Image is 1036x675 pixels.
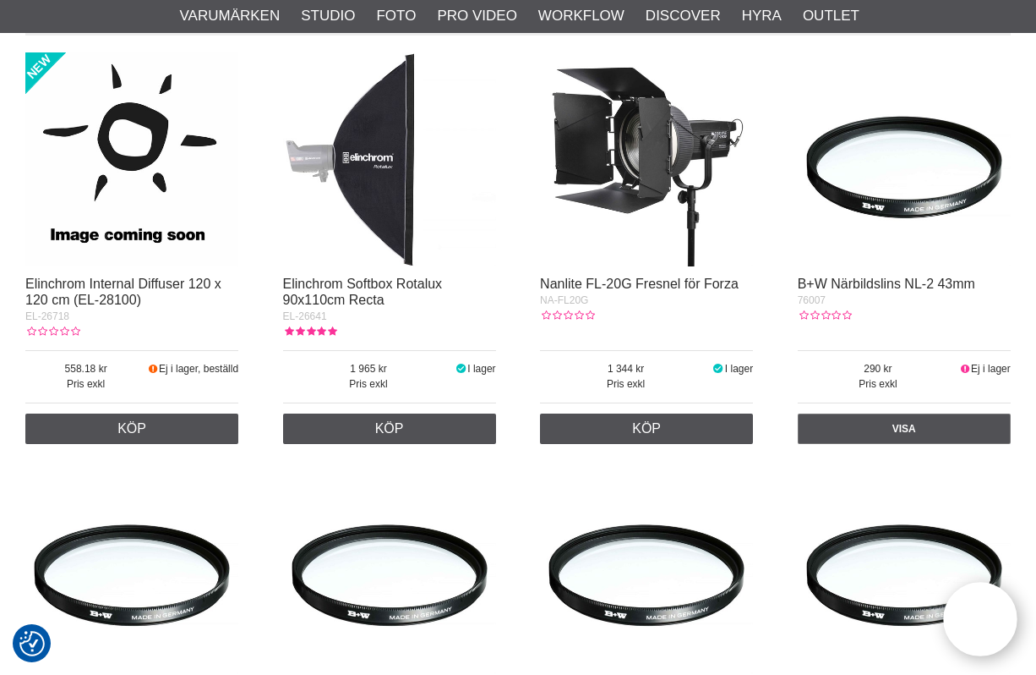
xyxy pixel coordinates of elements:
[454,363,467,375] i: I lager
[283,277,443,307] a: Elinchrom Softbox Rotalux 90x110cm Recta
[25,376,146,392] span: Pris exkl
[803,5,859,27] a: Outlet
[283,376,455,392] span: Pris exkl
[798,294,826,306] span: 76007
[798,308,852,323] div: Kundbetyg: 0
[283,324,337,339] div: Kundbetyg: 5.00
[19,631,45,656] img: Revisit consent button
[540,376,712,392] span: Pris exkl
[742,5,782,27] a: Hyra
[146,363,159,375] i: Beställd
[540,414,753,444] a: Köp
[25,310,69,322] span: EL-26718
[437,5,516,27] a: Pro Video
[798,414,1011,444] a: Visa
[540,52,753,266] img: Nanlite FL-20G Fresnel för Forza
[180,5,281,27] a: Varumärken
[25,324,79,339] div: Kundbetyg: 0
[283,310,327,322] span: EL-26641
[283,361,455,376] span: 1 965
[538,5,624,27] a: Workflow
[19,628,45,659] button: Samtyckesinställningar
[376,5,416,27] a: Foto
[25,277,221,307] a: Elinchrom Internal Diffuser 120 x 120 cm (EL-28100)
[467,363,495,375] span: I lager
[283,414,496,444] a: Köp
[159,363,238,375] span: Ej i lager, beställd
[540,361,712,376] span: 1 344
[25,414,238,444] a: Köp
[725,363,753,375] span: I lager
[798,461,1011,674] img: B+W Närbildslins NL-2 58mm
[798,52,1011,266] img: B+W Närbildslins NL-2 43mm
[25,361,146,376] span: 558.18
[540,461,753,674] img: B+W Närbildslins NL-2 55mm
[798,277,975,291] a: B+W Närbildslins NL-2 43mm
[646,5,721,27] a: Discover
[283,52,496,266] img: Elinchrom Softbox Rotalux 90x110cm Recta
[301,5,355,27] a: Studio
[540,277,739,291] a: Nanlite FL-20G Fresnel för Forza
[25,52,238,266] img: Elinchrom Internal Diffuser 120 x 120 cm (EL-28100)
[971,363,1011,375] span: Ej i lager
[540,308,594,323] div: Kundbetyg: 0
[798,376,959,392] span: Pris exkl
[798,361,959,376] span: 290
[25,461,238,674] img: B+W Närbildslins NL-2 49mm
[958,363,971,375] i: Ej i lager
[540,294,588,306] span: NA-FL20G
[283,461,496,674] img: B+W Närbildslins NL-2 52mm
[712,363,725,375] i: I lager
